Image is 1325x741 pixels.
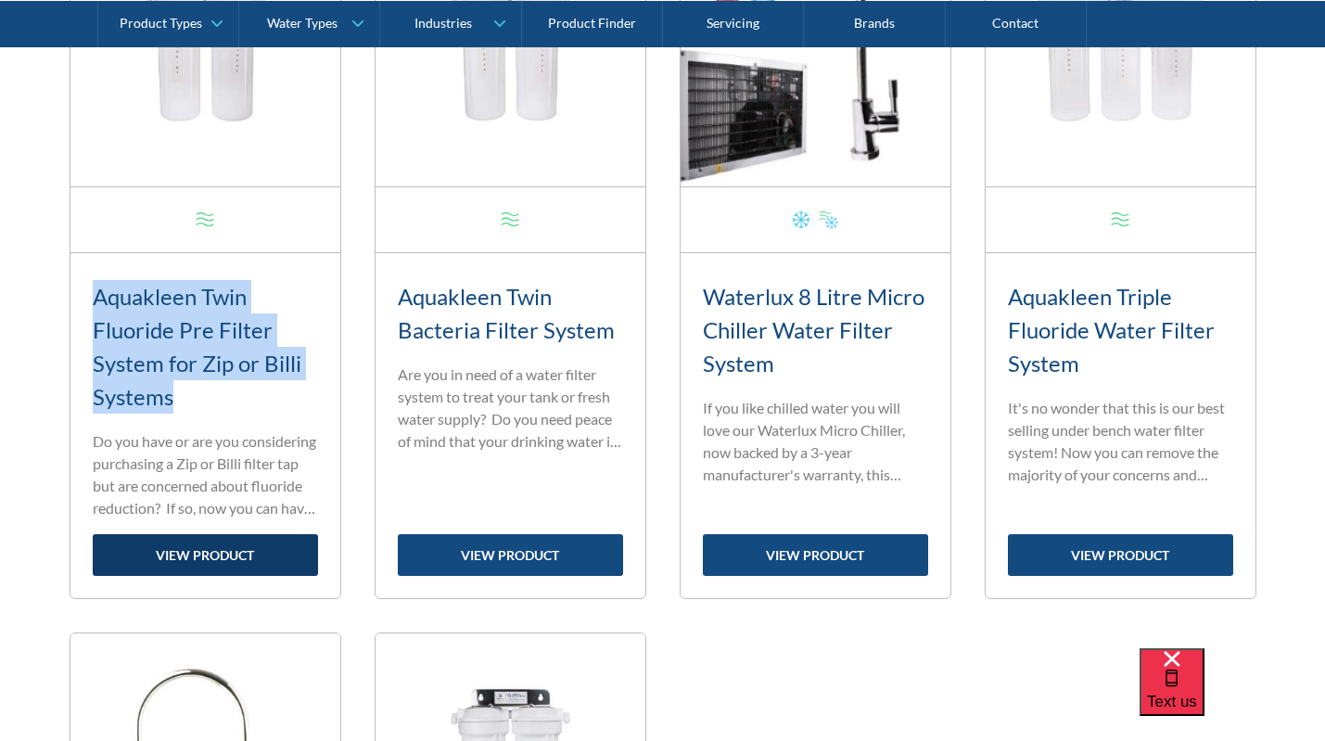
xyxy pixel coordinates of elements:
p: Do you have or are you considering purchasing a Zip or Billi filter tap but are concerned about f... [93,430,318,519]
a: view product [93,534,318,576]
h3: Aquakleen Twin Bacteria Filter System [398,280,623,347]
p: Are you in need of a water filter system to treat your tank or fresh water supply? Do you need pe... [398,364,623,453]
p: It's no wonder that this is our best selling under bench water filter system! Now you can remove ... [1008,397,1233,486]
h3: Aquakleen Triple Fluoride Water Filter System [1008,280,1233,380]
p: If you like chilled water you will love our Waterlux Micro Chiller, now backed by a 3-year manufa... [703,397,928,486]
h3: Aquakleen Twin Fluoride Pre Filter System for Zip or Billi Systems [93,280,318,414]
div: Product Types [120,15,202,31]
div: Industries [414,15,472,31]
iframe: podium webchat widget bubble [1140,648,1325,741]
div: Water Types [267,15,338,31]
a: view product [703,534,928,576]
a: view product [1008,534,1233,576]
h3: Waterlux 8 Litre Micro Chiller Water Filter System [703,280,928,380]
a: view product [398,534,623,576]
